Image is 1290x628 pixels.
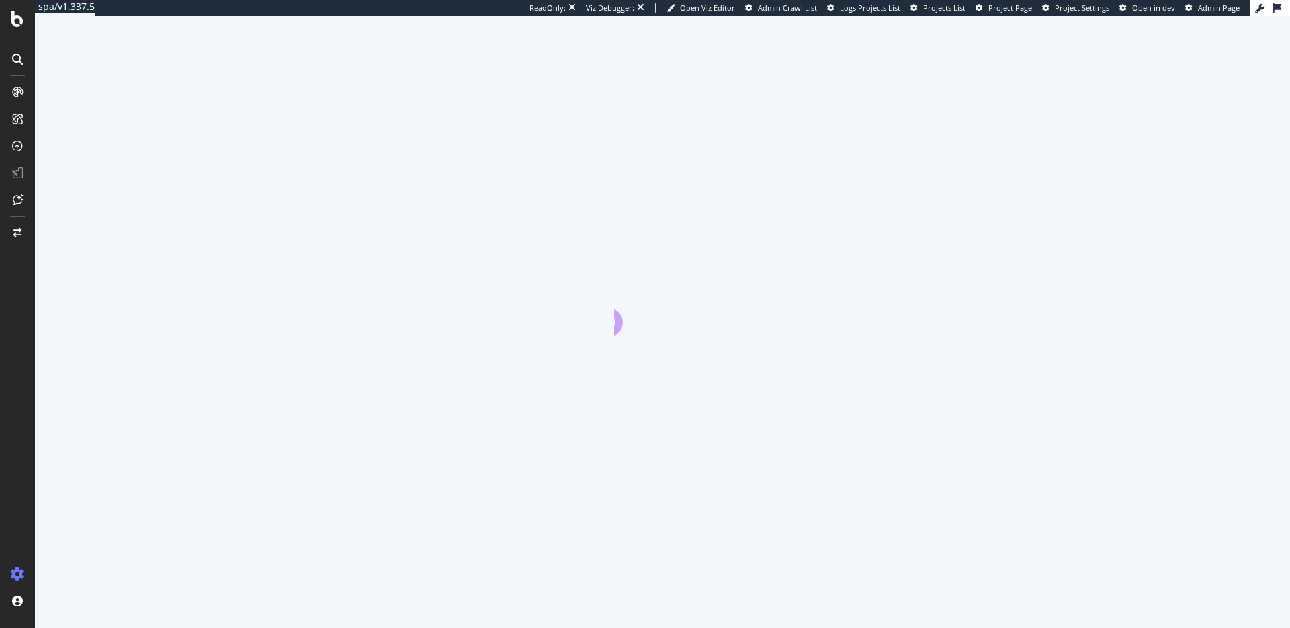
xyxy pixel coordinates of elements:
a: Admin Crawl List [745,3,817,13]
span: Project Page [988,3,1032,13]
span: Admin Crawl List [758,3,817,13]
div: Viz Debugger: [586,3,634,13]
div: ReadOnly: [529,3,566,13]
span: Open in dev [1132,3,1175,13]
span: Project Settings [1055,3,1109,13]
a: Project Page [976,3,1032,13]
span: Logs Projects List [840,3,900,13]
span: Open Viz Editor [680,3,735,13]
a: Admin Page [1185,3,1240,13]
a: Projects List [910,3,965,13]
a: Logs Projects List [827,3,900,13]
span: Projects List [923,3,965,13]
a: Project Settings [1042,3,1109,13]
a: Open in dev [1119,3,1175,13]
a: Open Viz Editor [666,3,735,13]
span: Admin Page [1198,3,1240,13]
div: animation [614,287,711,336]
